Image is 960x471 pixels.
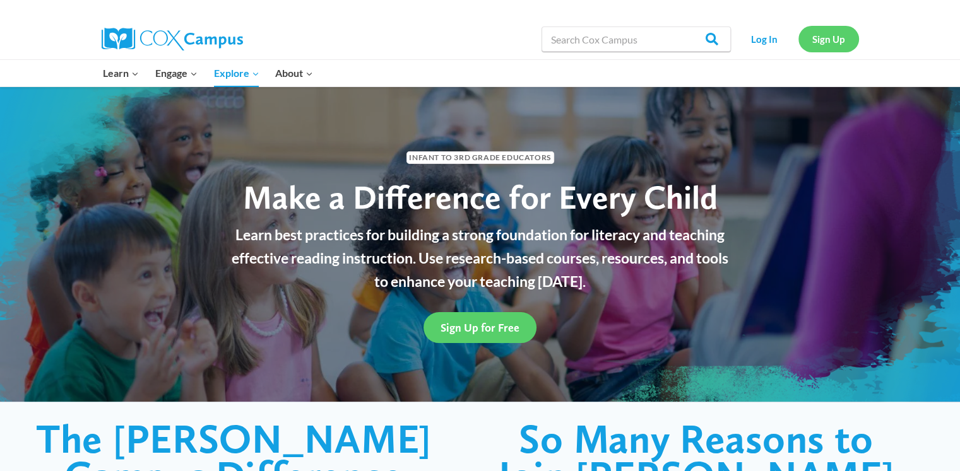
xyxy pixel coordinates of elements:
button: Child menu of About [267,60,321,86]
nav: Secondary Navigation [737,26,859,52]
a: Sign Up for Free [424,312,536,343]
input: Search Cox Campus [542,26,731,52]
nav: Primary Navigation [95,60,321,86]
button: Child menu of Explore [206,60,268,86]
button: Child menu of Learn [95,60,148,86]
span: Infant to 3rd Grade Educators [406,151,554,163]
a: Sign Up [798,26,859,52]
a: Log In [737,26,792,52]
p: Learn best practices for building a strong foundation for literacy and teaching effective reading... [225,223,736,293]
span: Make a Difference for Every Child [243,177,718,217]
span: Sign Up for Free [441,321,519,334]
button: Child menu of Engage [147,60,206,86]
img: Cox Campus [102,28,243,50]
